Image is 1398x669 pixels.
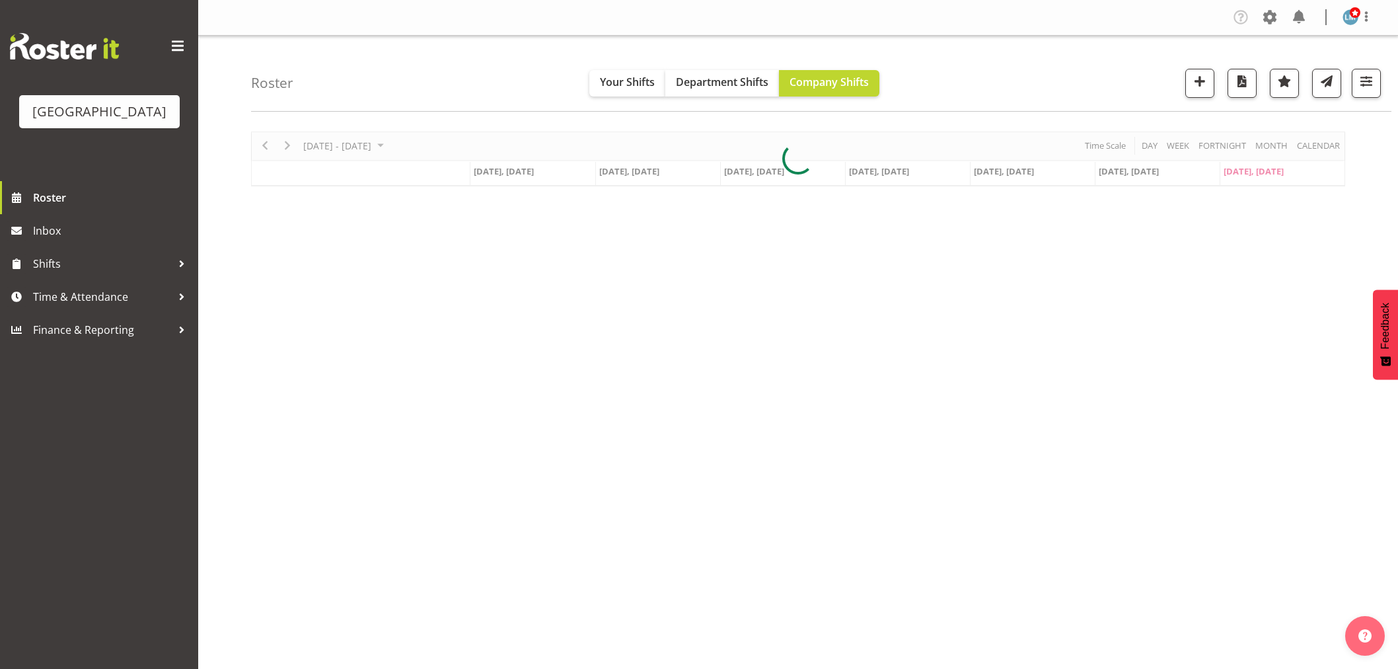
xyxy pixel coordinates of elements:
span: Time & Attendance [33,287,172,307]
img: lesley-mckenzie127.jpg [1343,9,1358,25]
button: Download a PDF of the roster according to the set date range. [1228,69,1257,98]
span: Shifts [33,254,172,274]
div: [GEOGRAPHIC_DATA] [32,102,166,122]
span: Department Shifts [676,75,768,89]
button: Send a list of all shifts for the selected filtered period to all rostered employees. [1312,69,1341,98]
span: Finance & Reporting [33,320,172,340]
button: Add a new shift [1185,69,1214,98]
span: Inbox [33,221,192,241]
button: Highlight an important date within the roster. [1270,69,1299,98]
span: Feedback [1380,303,1391,349]
button: Filter Shifts [1352,69,1381,98]
h4: Roster [251,75,293,91]
button: Your Shifts [589,70,665,97]
img: help-xxl-2.png [1358,629,1372,643]
span: Roster [33,188,192,208]
button: Department Shifts [665,70,779,97]
span: Company Shifts [790,75,869,89]
button: Company Shifts [779,70,879,97]
span: Your Shifts [600,75,655,89]
img: Rosterit website logo [10,33,119,59]
button: Feedback - Show survey [1373,290,1398,379]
